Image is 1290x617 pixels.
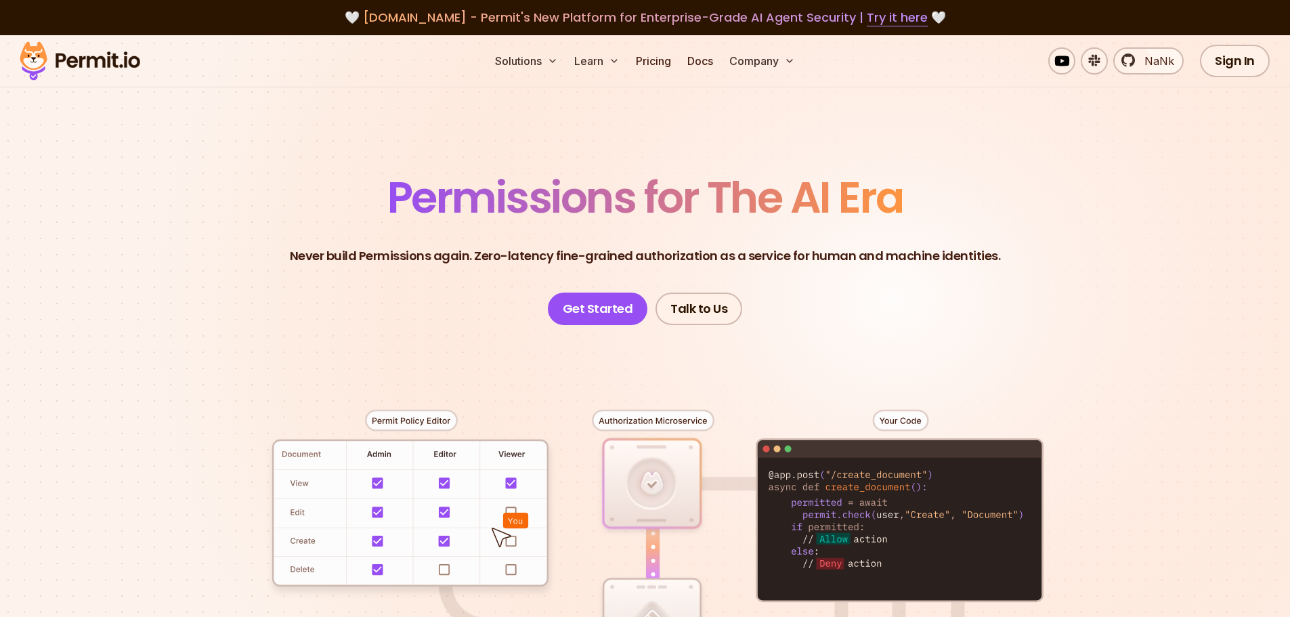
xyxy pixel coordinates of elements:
a: NaNk [1113,47,1184,75]
button: Company [724,47,800,75]
span: NaNk [1136,53,1174,69]
span: [DOMAIN_NAME] - Permit's New Platform for Enterprise-Grade AI Agent Security | [363,9,928,26]
a: Get Started [548,293,648,325]
span: Permissions for The AI Era [387,167,903,228]
a: Talk to Us [655,293,742,325]
a: Docs [682,47,718,75]
a: Try it here [867,9,928,26]
button: Learn [569,47,625,75]
a: Sign In [1200,45,1270,77]
img: Permit logo [14,38,146,84]
div: 🤍 🤍 [33,8,1257,27]
a: Pricing [630,47,676,75]
p: Never build Permissions again. Zero-latency fine-grained authorization as a service for human and... [290,247,1001,265]
button: Solutions [490,47,563,75]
